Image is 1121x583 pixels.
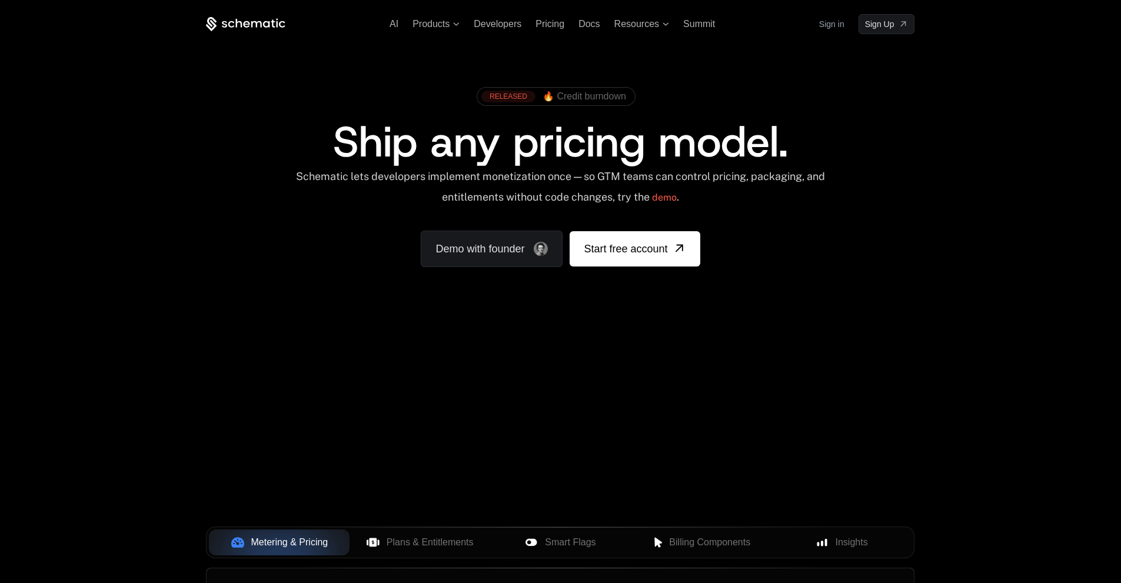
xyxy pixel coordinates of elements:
[865,18,894,30] span: Sign Up
[490,529,631,555] button: Smart Flags
[578,19,600,29] a: Docs
[535,19,564,29] a: Pricing
[614,19,659,29] span: Resources
[771,529,912,555] button: Insights
[584,241,667,257] span: Start free account
[390,19,398,29] a: AI
[295,170,826,212] div: Schematic lets developers implement monetization once — so GTM teams can control pricing, packagi...
[545,535,596,549] span: Smart Flags
[481,91,535,102] div: RELEASED
[819,15,844,34] a: Sign in
[251,535,328,549] span: Metering & Pricing
[534,242,548,256] img: Founder
[413,19,450,29] span: Products
[631,529,771,555] button: Billing Components
[669,535,750,549] span: Billing Components
[683,19,715,29] a: Summit
[350,529,490,555] button: Plans & Entitlements
[387,535,474,549] span: Plans & Entitlements
[652,184,677,212] a: demo
[481,91,626,102] a: [object Object],[object Object]
[474,19,521,29] a: Developers
[836,535,868,549] span: Insights
[333,114,788,170] span: Ship any pricing model.
[543,91,626,102] span: 🔥 Credit burndown
[209,529,350,555] button: Metering & Pricing
[859,14,915,34] a: [object Object]
[421,231,563,267] a: Demo with founder, ,[object Object]
[570,231,700,266] a: [object Object]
